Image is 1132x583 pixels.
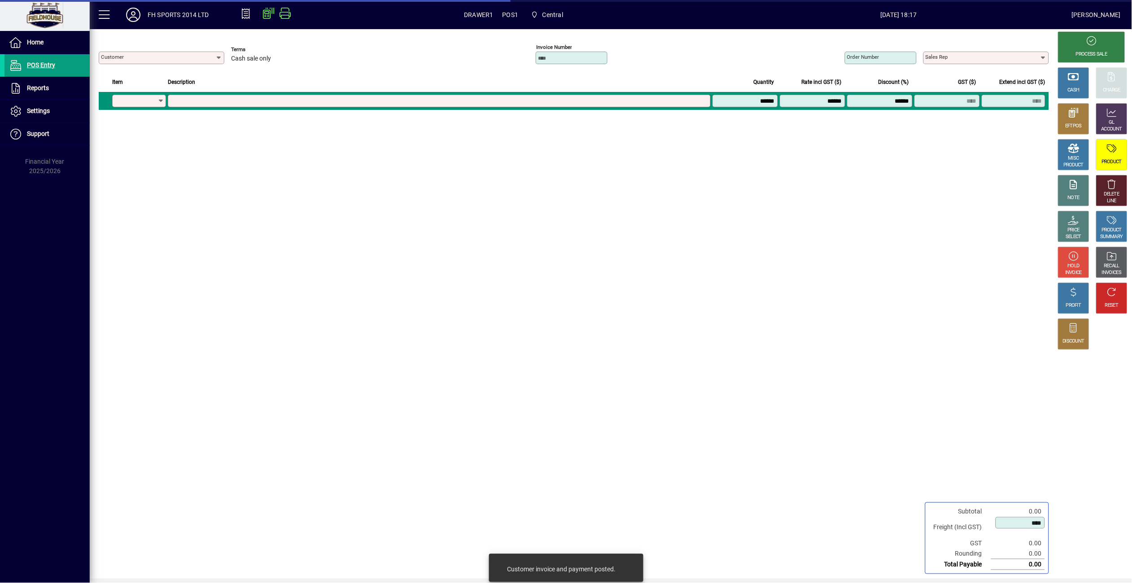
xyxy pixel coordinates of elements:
[1000,77,1045,87] span: Extend incl GST ($)
[1107,198,1116,204] div: LINE
[991,548,1045,559] td: 0.00
[1068,87,1080,94] div: CASH
[1068,227,1080,234] div: PRICE
[1063,162,1084,169] div: PRODUCT
[1105,302,1119,309] div: RESET
[101,54,124,60] mat-label: Customer
[1065,270,1082,276] div: INVOICE
[27,39,44,46] span: Home
[168,77,195,87] span: Description
[148,8,209,22] div: FH SPORTS 2014 LTD
[27,130,49,137] span: Support
[1063,338,1084,345] div: DISCOUNT
[991,559,1045,570] td: 0.00
[231,47,285,52] span: Terms
[4,100,90,122] a: Settings
[1068,263,1080,270] div: HOLD
[1101,227,1122,234] div: PRODUCT
[1066,123,1082,130] div: EFTPOS
[926,54,948,60] mat-label: Sales rep
[802,77,842,87] span: Rate incl GST ($)
[991,538,1045,548] td: 0.00
[1102,270,1121,276] div: INVOICES
[503,8,519,22] span: POS1
[1104,263,1120,270] div: RECALL
[879,77,909,87] span: Discount (%)
[991,506,1045,517] td: 0.00
[4,77,90,100] a: Reports
[4,123,90,145] a: Support
[958,77,976,87] span: GST ($)
[1101,159,1122,165] div: PRODUCT
[27,84,49,91] span: Reports
[1072,8,1121,22] div: [PERSON_NAME]
[1066,302,1081,309] div: PROFIT
[464,8,493,22] span: DRAWER1
[112,77,123,87] span: Item
[754,77,774,87] span: Quantity
[929,559,991,570] td: Total Payable
[1068,195,1080,201] div: NOTE
[27,61,55,69] span: POS Entry
[1066,234,1082,240] div: SELECT
[929,548,991,559] td: Rounding
[27,107,50,114] span: Settings
[4,31,90,54] a: Home
[527,7,567,23] span: Central
[542,8,563,22] span: Central
[119,7,148,23] button: Profile
[929,538,991,548] td: GST
[231,55,271,62] span: Cash sale only
[847,54,879,60] mat-label: Order number
[1103,87,1121,94] div: CHARGE
[536,44,572,50] mat-label: Invoice number
[1101,126,1122,133] div: ACCOUNT
[1076,51,1107,58] div: PROCESS SALE
[1104,191,1119,198] div: DELETE
[1068,155,1079,162] div: MISC
[1109,119,1115,126] div: GL
[1101,234,1123,240] div: SUMMARY
[929,517,991,538] td: Freight (Incl GST)
[507,565,616,574] div: Customer invoice and payment posted.
[726,8,1072,22] span: [DATE] 18:17
[929,506,991,517] td: Subtotal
